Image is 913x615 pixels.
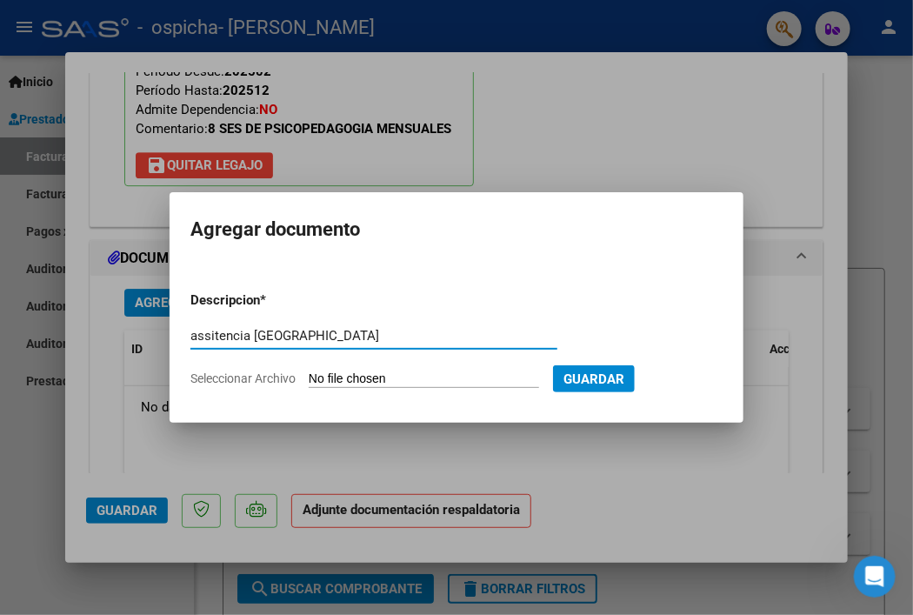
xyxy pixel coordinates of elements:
[190,213,723,246] h2: Agregar documento
[563,371,624,387] span: Guardar
[553,365,635,392] button: Guardar
[190,371,296,385] span: Seleccionar Archivo
[854,556,896,598] iframe: Intercom live chat
[190,291,350,311] p: Descripcion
